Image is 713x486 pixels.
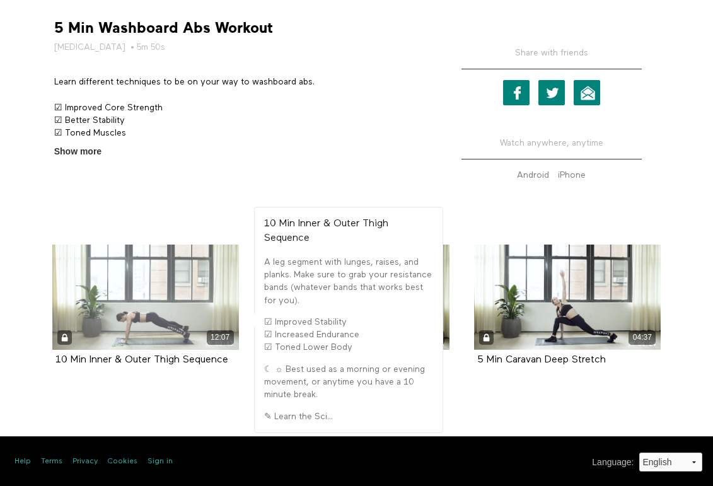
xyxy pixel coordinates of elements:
[108,456,137,467] a: Cookies
[264,256,433,307] p: A leg segment with lunges, raises, and planks. Make sure to grab your resistance bands (whatever ...
[592,456,634,469] label: Language :
[555,171,589,180] a: iPhone
[52,245,239,349] a: 10 Min Inner & Outer Thigh Sequence 12:07
[54,76,426,88] p: Learn different techniques to be on your way to washboard abs.
[264,316,433,354] p: ☑ Improved Stability ☑ Increased Endurance ☑ Toned Lower Body
[148,456,173,467] a: Sign in
[629,330,656,345] div: 04:37
[461,127,642,159] h5: Watch anywhere, anytime
[503,80,530,105] a: Facebook
[574,80,600,105] a: Email
[54,18,273,38] strong: 5 Min Washboard Abs Workout
[538,80,565,105] a: Twitter
[207,330,234,345] div: 12:07
[54,41,125,54] a: [MEDICAL_DATA]
[461,47,642,69] h5: Share with friends
[514,171,552,180] a: Android
[474,245,661,349] a: 5 Min Caravan Deep Stretch 04:37
[517,171,549,180] strong: Android
[55,355,228,364] a: 10 Min Inner & Outer Thigh Sequence
[54,41,426,54] h5: • 5m 50s
[477,355,606,364] a: 5 Min Caravan Deep Stretch
[54,145,101,158] span: Show more
[55,355,228,365] strong: 10 Min Inner & Outer Thigh Sequence
[14,456,31,467] a: Help
[264,363,433,402] p: ☾ ☼ Best used as a morning or evening movement, or anytime you have a 10 minute break.
[558,171,586,180] strong: iPhone
[72,456,98,467] a: Privacy
[45,223,669,236] h3: Up Next in
[264,219,388,243] strong: 10 Min Inner & Outer Thigh Sequence
[264,410,433,423] p: ✎ Learn the Sci...
[477,355,606,365] strong: 5 Min Caravan Deep Stretch
[41,456,62,467] a: Terms
[54,101,426,140] p: ☑ Improved Core Strength ☑ Better Stability ☑ Toned Muscles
